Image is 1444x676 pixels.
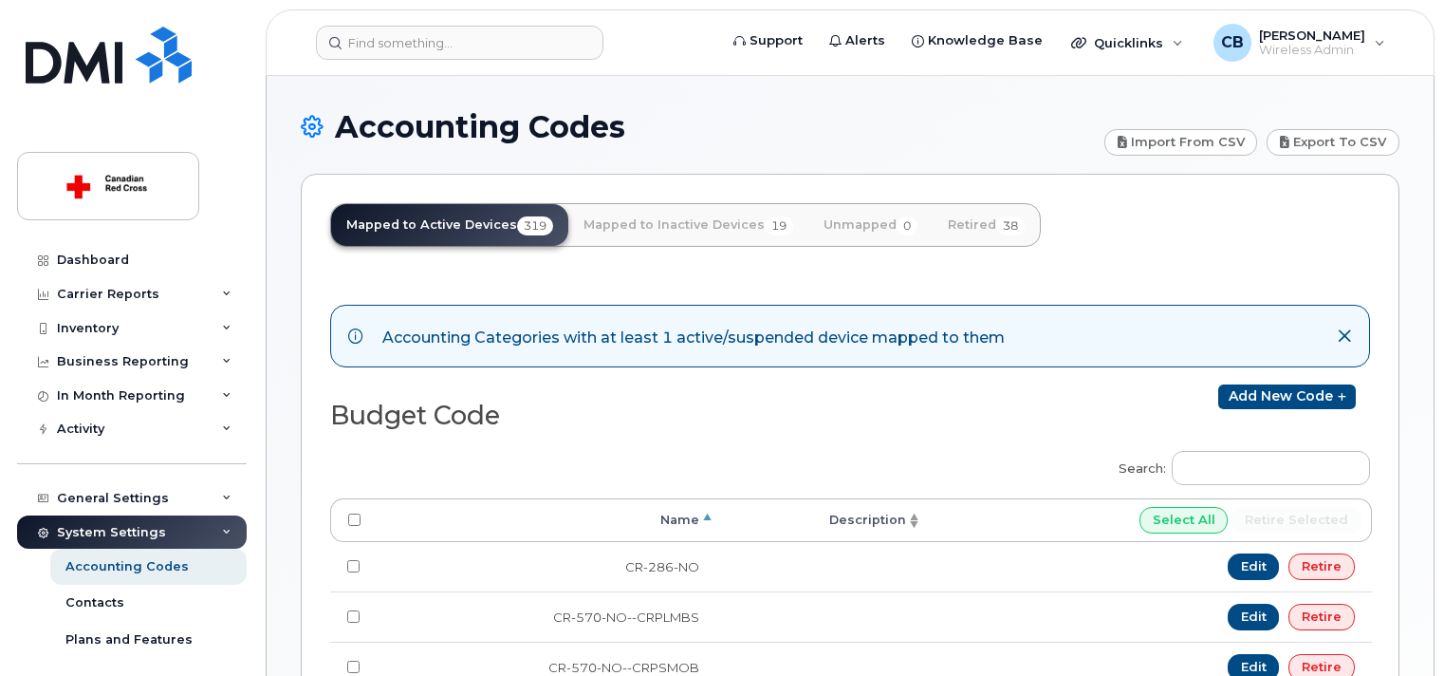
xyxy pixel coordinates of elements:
[1172,451,1370,485] input: Search:
[1288,554,1355,580] a: Retire
[301,110,1095,143] h1: Accounting Codes
[1218,385,1356,409] a: Add new code
[1228,604,1280,630] a: Edit
[378,591,716,642] td: CR-570-NO--CRPLMBS
[568,204,808,246] a: Mapped to Inactive Devices
[382,323,1005,349] div: Accounting Categories with at least 1 active/suspended device mapped to them
[1288,604,1355,630] a: Retire
[1106,439,1370,492] label: Search:
[897,216,917,235] span: 0
[331,204,568,246] a: Mapped to Active Devices
[1267,129,1399,156] a: Export to CSV
[378,498,716,542] th: Name: activate to sort column descending
[808,204,933,246] a: Unmapped
[330,402,835,430] h2: Budget Code
[1228,554,1280,580] a: Edit
[1139,507,1229,534] input: Select All
[996,216,1025,235] span: 38
[517,216,553,235] span: 319
[933,204,1040,246] a: Retired
[765,216,793,235] span: 19
[716,498,923,542] th: Description: activate to sort column ascending
[1104,129,1258,156] a: Import from CSV
[378,542,716,591] td: CR-286-NO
